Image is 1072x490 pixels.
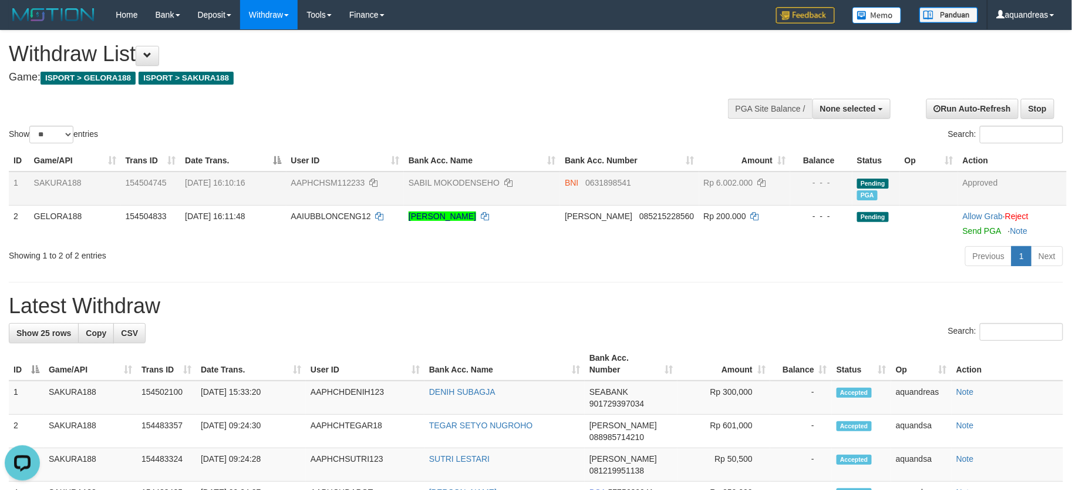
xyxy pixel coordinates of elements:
[560,150,699,172] th: Bank Acc. Number: activate to sort column ascending
[29,205,121,241] td: GELORA188
[795,177,848,189] div: - - -
[857,179,889,189] span: Pending
[9,245,438,261] div: Showing 1 to 2 of 2 entries
[813,99,891,119] button: None selected
[958,150,1067,172] th: Action
[589,454,657,464] span: [PERSON_NAME]
[589,466,644,475] span: Copy 081219951138 to clipboard
[963,226,1001,236] a: Send PGA
[306,347,424,381] th: User ID: activate to sort column ascending
[677,347,770,381] th: Amount: activate to sort column ascending
[852,7,902,24] img: Button%20Memo.svg
[952,347,1063,381] th: Action
[891,347,952,381] th: Op: activate to sort column ascending
[728,99,813,119] div: PGA Site Balance /
[891,415,952,448] td: aquandsa
[958,172,1067,206] td: Approved
[409,178,500,187] a: SABIL MOKODENSEHO
[857,190,878,200] span: PGA
[113,323,146,343] a: CSV
[980,323,1063,341] input: Search:
[948,126,1063,143] label: Search:
[795,210,848,222] div: - - -
[9,323,79,343] a: Show 25 rows
[137,381,196,415] td: 154502100
[9,347,44,381] th: ID: activate to sort column descending
[770,347,832,381] th: Balance: activate to sort column ascending
[1021,99,1054,119] a: Stop
[41,72,136,85] span: ISPORT > GELORA188
[29,172,121,206] td: SAKURA188
[776,7,835,24] img: Feedback.jpg
[424,347,585,381] th: Bank Acc. Name: activate to sort column ascending
[429,454,490,464] a: SUTRI LESTARI
[9,126,98,143] label: Show entries
[9,72,703,83] h4: Game:
[837,455,872,465] span: Accepted
[980,126,1063,143] input: Search:
[699,150,791,172] th: Amount: activate to sort column ascending
[44,347,137,381] th: Game/API: activate to sort column ascending
[139,72,234,85] span: ISPORT > SAKURA188
[1005,212,1029,221] a: Reject
[29,150,121,172] th: Game/API: activate to sort column ascending
[196,415,306,448] td: [DATE] 09:24:30
[16,328,71,338] span: Show 25 rows
[126,212,167,221] span: 154504833
[121,328,138,338] span: CSV
[306,415,424,448] td: AAPHCHTEGAR18
[677,415,770,448] td: Rp 601,000
[404,150,560,172] th: Bank Acc. Name: activate to sort column ascending
[956,387,974,397] a: Note
[9,42,703,66] h1: Withdraw List
[589,387,628,397] span: SEABANK
[306,448,424,482] td: AAPHCHSUTRI123
[9,294,1063,318] h1: Latest Withdraw
[565,212,632,221] span: [PERSON_NAME]
[196,448,306,482] td: [DATE] 09:24:28
[1010,226,1028,236] a: Note
[837,421,872,431] span: Accepted
[137,347,196,381] th: Trans ID: activate to sort column ascending
[900,150,958,172] th: Op: activate to sort column ascending
[770,448,832,482] td: -
[9,6,98,24] img: MOTION_logo.png
[837,388,872,398] span: Accepted
[185,212,245,221] span: [DATE] 16:11:48
[891,448,952,482] td: aquandsa
[9,172,29,206] td: 1
[9,381,44,415] td: 1
[832,347,891,381] th: Status: activate to sort column ascending
[409,212,476,221] a: [PERSON_NAME]
[704,212,746,221] span: Rp 200.000
[1031,246,1063,266] a: Next
[126,178,167,187] span: 154504745
[9,150,29,172] th: ID
[956,421,974,430] a: Note
[704,178,753,187] span: Rp 6.002.000
[585,178,631,187] span: Copy 0631898541 to clipboard
[589,421,657,430] span: [PERSON_NAME]
[44,448,137,482] td: SAKURA188
[891,381,952,415] td: aquandreas
[585,347,677,381] th: Bank Acc. Number: activate to sort column ascending
[44,415,137,448] td: SAKURA188
[185,178,245,187] span: [DATE] 16:10:16
[948,323,1063,341] label: Search:
[44,381,137,415] td: SAKURA188
[29,126,73,143] select: Showentries
[589,399,644,408] span: Copy 901729397034 to clipboard
[137,415,196,448] td: 154483357
[196,347,306,381] th: Date Trans.: activate to sort column ascending
[78,323,114,343] a: Copy
[639,212,694,221] span: Copy 085215228560 to clipboard
[5,5,40,40] button: Open LiveChat chat widget
[965,246,1012,266] a: Previous
[677,448,770,482] td: Rp 50,500
[291,212,371,221] span: AAIUBBLONCENG12
[429,387,495,397] a: DENIH SUBAGJA
[956,454,974,464] a: Note
[180,150,286,172] th: Date Trans.: activate to sort column descending
[857,212,889,222] span: Pending
[291,178,365,187] span: AAPHCHSM112233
